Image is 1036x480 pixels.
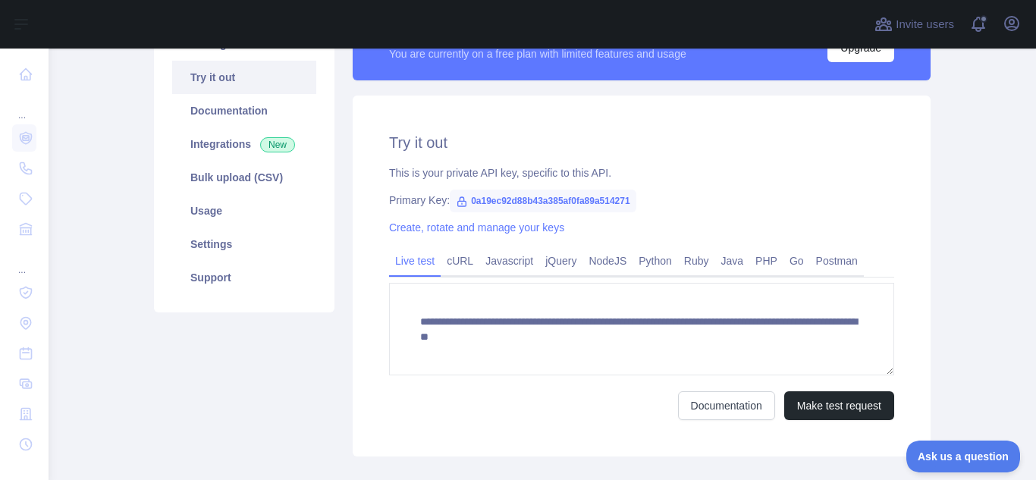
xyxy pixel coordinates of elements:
a: Support [172,261,316,294]
a: Javascript [479,249,539,273]
div: This is your private API key, specific to this API. [389,165,894,180]
div: ... [12,246,36,276]
a: Postman [810,249,864,273]
a: Go [783,249,810,273]
div: You are currently on a free plan with limited features and usage [389,46,686,61]
div: ... [12,91,36,121]
a: Live test [389,249,441,273]
div: Primary Key: [389,193,894,208]
a: Documentation [678,391,775,420]
button: Make test request [784,391,894,420]
button: Invite users [871,12,957,36]
iframe: Toggle Customer Support [906,441,1021,472]
a: Usage [172,194,316,227]
h2: Try it out [389,132,894,153]
a: NodeJS [582,249,633,273]
a: Documentation [172,94,316,127]
a: Try it out [172,61,316,94]
span: New [260,137,295,152]
a: cURL [441,249,479,273]
a: Create, rotate and manage your keys [389,221,564,234]
a: Java [715,249,750,273]
a: Integrations New [172,127,316,161]
a: jQuery [539,249,582,273]
a: Settings [172,227,316,261]
a: PHP [749,249,783,273]
span: Invite users [896,16,954,33]
a: Bulk upload (CSV) [172,161,316,194]
span: 0a19ec92d88b43a385af0fa89a514271 [450,190,636,212]
a: Python [633,249,678,273]
a: Ruby [678,249,715,273]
